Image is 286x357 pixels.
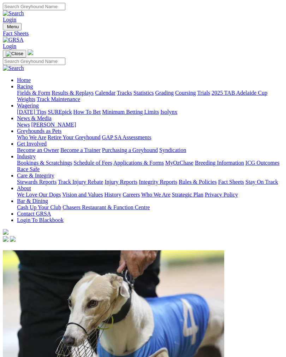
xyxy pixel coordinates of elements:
[17,128,61,134] a: Greyhounds as Pets
[17,109,46,115] a: [DATE] Tips
[17,147,59,153] a: Become an Owner
[3,58,65,65] input: Search
[17,198,48,204] a: Bar & Dining
[133,90,154,96] a: Statistics
[102,147,158,153] a: Purchasing a Greyhound
[3,17,16,23] a: Login
[73,109,101,115] a: How To Bet
[17,185,31,191] a: About
[17,77,31,83] a: Home
[3,229,8,235] img: logo-grsa-white.png
[3,10,24,17] img: Search
[155,90,174,96] a: Grading
[197,90,210,96] a: Trials
[17,204,283,211] div: Bar & Dining
[117,90,132,96] a: Tracks
[31,122,76,128] a: [PERSON_NAME]
[17,90,283,103] div: Racing
[218,179,244,185] a: Fact Sheets
[105,179,137,185] a: Injury Reports
[3,30,283,37] a: Fact Sheets
[159,147,186,153] a: Syndication
[7,24,19,29] span: Menu
[48,109,72,115] a: SUREpick
[179,179,217,185] a: Rules & Policies
[17,96,35,102] a: Weights
[17,147,283,153] div: Get Involved
[17,172,54,178] a: Care & Integrity
[17,90,50,96] a: Fields & Form
[123,192,140,198] a: Careers
[17,192,61,198] a: We Love Our Dogs
[17,134,283,141] div: Greyhounds as Pets
[60,147,101,153] a: Become a Trainer
[139,179,177,185] a: Integrity Reports
[195,160,244,166] a: Breeding Information
[28,49,33,55] img: logo-grsa-white.png
[245,160,279,166] a: ICG Outcomes
[17,179,283,185] div: Care & Integrity
[6,51,23,57] img: Close
[62,192,103,198] a: Vision and Values
[3,236,8,242] img: facebook.svg
[17,122,30,128] a: News
[3,37,24,43] img: GRSA
[3,50,26,58] button: Toggle navigation
[17,109,283,115] div: Wagering
[211,90,267,96] a: 2025 TAB Adelaide Cup
[3,65,24,71] img: Search
[17,83,33,89] a: Racing
[10,236,16,242] img: twitter.svg
[48,134,101,140] a: Retire Your Greyhound
[113,160,164,166] a: Applications & Forms
[205,192,238,198] a: Privacy Policy
[17,192,283,198] div: About
[3,3,65,10] input: Search
[3,23,22,30] button: Toggle navigation
[102,109,159,115] a: Minimum Betting Limits
[17,141,47,147] a: Get Involved
[17,134,46,140] a: Who We Are
[3,43,16,49] a: Login
[17,103,39,109] a: Wagering
[52,90,94,96] a: Results & Replays
[17,217,64,223] a: Login To Blackbook
[175,90,196,96] a: Coursing
[165,160,193,166] a: MyOzChase
[17,122,283,128] div: News & Media
[245,179,278,185] a: Stay On Track
[95,90,115,96] a: Calendar
[17,160,72,166] a: Bookings & Scratchings
[102,134,151,140] a: GAP SA Assessments
[172,192,203,198] a: Strategic Plan
[160,109,177,115] a: Isolynx
[141,192,171,198] a: Who We Are
[17,160,283,172] div: Industry
[17,204,61,210] a: Cash Up Your Club
[17,179,56,185] a: Stewards Reports
[17,166,40,172] a: Race Safe
[37,96,80,102] a: Track Maintenance
[17,211,51,217] a: Contact GRSA
[104,192,121,198] a: History
[58,179,103,185] a: Track Injury Rebate
[62,204,150,210] a: Chasers Restaurant & Function Centre
[17,115,52,121] a: News & Media
[73,160,112,166] a: Schedule of Fees
[17,153,36,159] a: Industry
